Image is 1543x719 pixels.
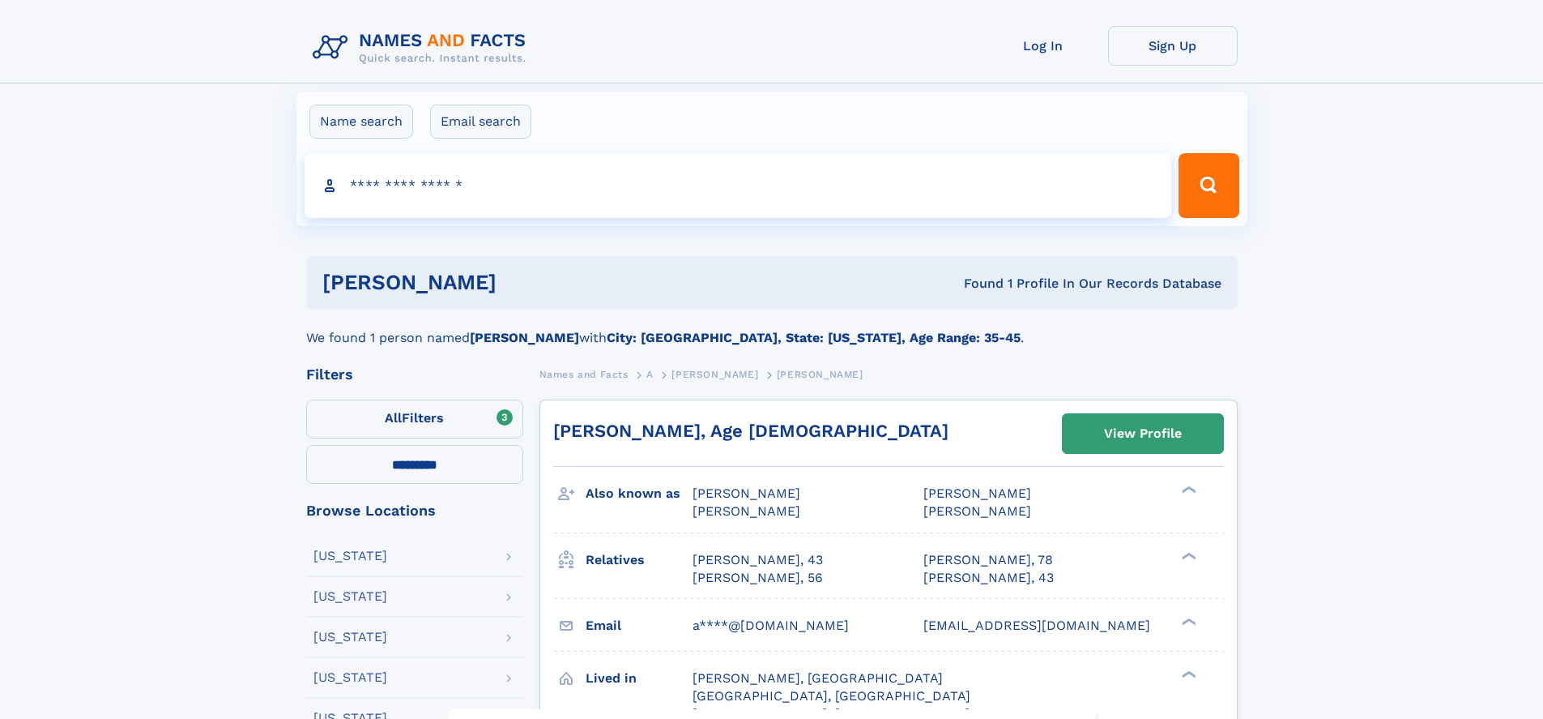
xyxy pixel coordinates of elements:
[646,364,654,384] a: A
[693,569,823,587] a: [PERSON_NAME], 56
[923,486,1031,501] span: [PERSON_NAME]
[553,421,948,441] a: [PERSON_NAME], Age [DEMOGRAPHIC_DATA]
[586,612,693,640] h3: Email
[306,309,1238,348] div: We found 1 person named with .
[313,550,387,563] div: [US_STATE]
[539,364,629,384] a: Names and Facts
[923,503,1031,519] span: [PERSON_NAME]
[1178,485,1197,495] div: ❯
[693,688,970,704] span: [GEOGRAPHIC_DATA], [GEOGRAPHIC_DATA]
[1179,153,1238,218] button: Search Button
[693,551,823,569] a: [PERSON_NAME], 43
[586,546,693,574] h3: Relatives
[730,275,1221,293] div: Found 1 Profile In Our Records Database
[313,671,387,684] div: [US_STATE]
[309,105,413,139] label: Name search
[693,486,800,501] span: [PERSON_NAME]
[978,26,1108,66] a: Log In
[671,364,758,384] a: [PERSON_NAME]
[777,369,863,380] span: [PERSON_NAME]
[306,503,523,518] div: Browse Locations
[1178,669,1197,679] div: ❯
[693,503,800,519] span: [PERSON_NAME]
[586,665,693,692] h3: Lived in
[385,410,402,426] span: All
[1104,415,1182,452] div: View Profile
[923,551,1053,569] a: [PERSON_NAME], 78
[1063,414,1223,453] a: View Profile
[1178,616,1197,627] div: ❯
[671,369,758,380] span: [PERSON_NAME]
[305,153,1172,218] input: search input
[607,330,1021,345] b: City: [GEOGRAPHIC_DATA], State: [US_STATE], Age Range: 35-45
[430,105,531,139] label: Email search
[306,400,523,439] label: Filters
[306,367,523,382] div: Filters
[923,618,1150,633] span: [EMAIL_ADDRESS][DOMAIN_NAME]
[313,631,387,644] div: [US_STATE]
[586,480,693,507] h3: Also known as
[470,330,579,345] b: [PERSON_NAME]
[313,590,387,603] div: [US_STATE]
[1178,550,1197,561] div: ❯
[306,26,539,70] img: Logo Names and Facts
[923,569,1054,587] a: [PERSON_NAME], 43
[646,369,654,380] span: A
[693,670,943,686] span: [PERSON_NAME], [GEOGRAPHIC_DATA]
[322,272,731,293] h1: [PERSON_NAME]
[1108,26,1238,66] a: Sign Up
